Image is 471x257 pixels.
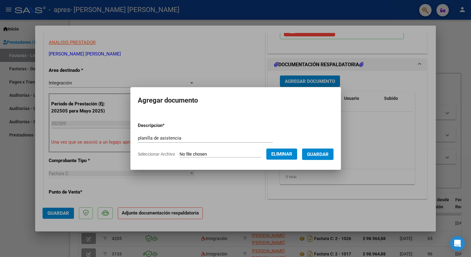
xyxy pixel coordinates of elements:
span: Seleccionar Archivo [138,152,175,157]
button: Guardar [302,149,334,160]
div: Open Intercom Messenger [450,236,465,251]
p: Descripcion [138,122,197,129]
span: Guardar [307,152,329,157]
button: Eliminar [266,149,297,160]
h2: Agregar documento [138,95,334,106]
span: Eliminar [271,151,292,157]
